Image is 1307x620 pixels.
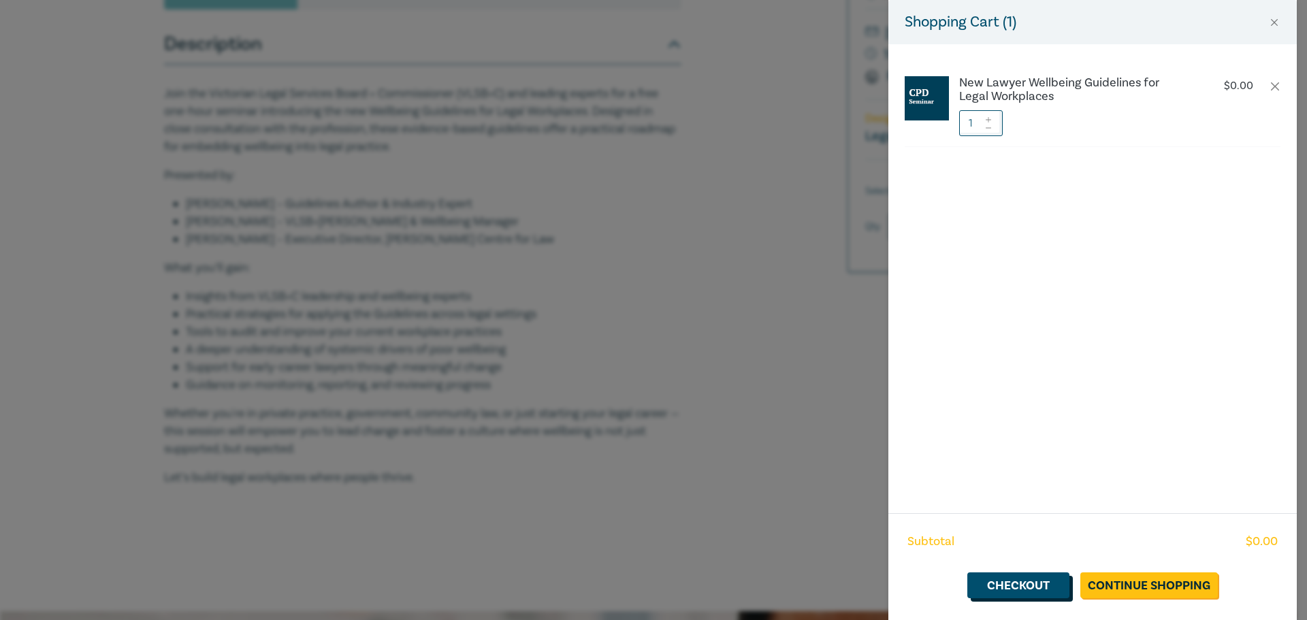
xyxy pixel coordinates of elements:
button: Close [1268,16,1280,29]
a: Checkout [967,572,1069,598]
h5: Shopping Cart ( 1 ) [905,11,1016,33]
span: $ 0.00 [1246,533,1278,551]
a: New Lawyer Wellbeing Guidelines for Legal Workplaces [959,76,1185,103]
p: $ 0.00 [1224,80,1253,93]
img: CPD%20Seminar.jpg [905,76,949,120]
span: Subtotal [907,533,954,551]
input: 1 [959,110,1003,136]
a: Continue Shopping [1080,572,1218,598]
